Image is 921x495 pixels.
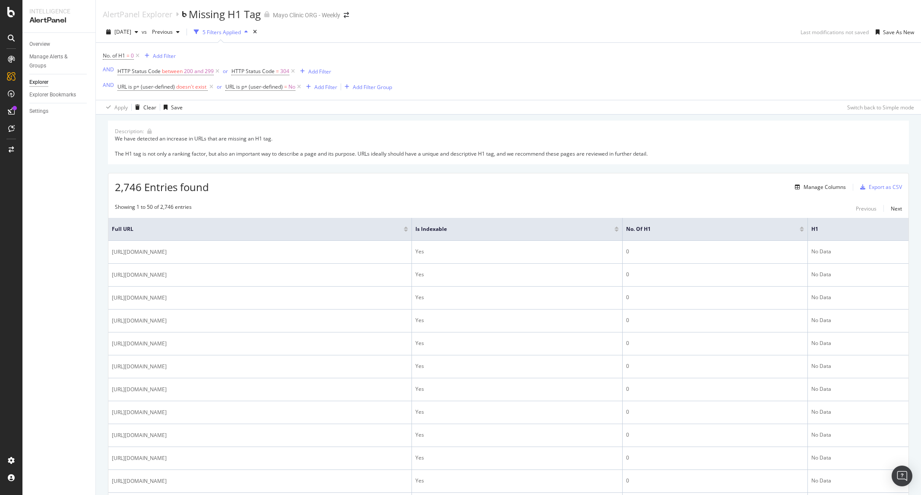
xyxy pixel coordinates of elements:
[415,294,619,301] div: Yes
[415,385,619,393] div: Yes
[115,128,144,135] div: Description:
[844,100,914,114] button: Switch back to Simple mode
[231,67,275,75] span: HTTP Status Code
[353,83,392,91] div: Add Filter Group
[115,203,192,214] div: Showing 1 to 50 of 2,746 entries
[112,477,167,485] span: [URL][DOMAIN_NAME]
[847,104,914,111] div: Switch back to Simple mode
[29,90,89,99] a: Explorer Bookmarks
[112,362,167,371] span: [URL][DOMAIN_NAME]
[112,454,167,463] span: [URL][DOMAIN_NAME]
[112,316,167,325] span: [URL][DOMAIN_NAME]
[891,205,902,212] div: Next
[280,65,289,77] span: 304
[856,205,877,212] div: Previous
[127,52,130,59] span: =
[29,40,50,49] div: Overview
[29,16,89,26] div: AlertPanel
[626,385,804,393] div: 0
[114,28,131,35] span: 2025 Sep. 16th
[103,66,114,73] div: AND
[203,29,241,36] div: 5 Filters Applied
[626,454,804,462] div: 0
[415,362,619,370] div: Yes
[112,294,167,302] span: [URL][DOMAIN_NAME]
[811,454,905,462] div: No Data
[857,180,902,194] button: Export as CSV
[103,65,114,73] button: AND
[217,83,222,90] div: or
[223,67,228,75] button: or
[811,248,905,255] div: No Data
[288,81,295,93] span: No
[811,316,905,324] div: No Data
[117,67,161,75] span: HTTP Status Code
[626,225,786,233] span: No. of H1
[811,408,905,416] div: No Data
[811,271,905,278] div: No Data
[114,104,128,111] div: Apply
[626,294,804,301] div: 0
[149,28,173,35] span: Previous
[132,100,156,114] button: Clear
[29,7,89,16] div: Intelligence
[142,28,149,35] span: vs
[29,90,76,99] div: Explorer Bookmarks
[29,52,89,70] a: Manage Alerts & Groups
[273,11,340,19] div: Mayo Clinic ORG - Weekly
[314,83,337,91] div: Add Filter
[811,362,905,370] div: No Data
[184,65,214,77] span: 200 and 299
[415,477,619,485] div: Yes
[117,83,175,90] span: URL is p+ (user-defined)
[225,83,283,90] span: URL is p+ (user-defined)
[892,466,912,486] div: Open Intercom Messenger
[811,431,905,439] div: No Data
[626,248,804,255] div: 0
[303,82,337,92] button: Add Filter
[131,50,134,62] span: 0
[29,52,81,70] div: Manage Alerts & Groups
[149,25,183,39] button: Previous
[284,83,287,90] span: =
[162,67,183,75] span: between
[103,10,172,19] a: AlertPanel Explorer
[415,431,619,439] div: Yes
[626,339,804,347] div: 0
[869,183,902,191] div: Export as CSV
[103,25,142,39] button: [DATE]
[791,182,846,192] button: Manage Columns
[112,408,167,417] span: [URL][DOMAIN_NAME]
[811,477,905,485] div: No Data
[415,408,619,416] div: Yes
[341,82,392,92] button: Add Filter Group
[891,203,902,214] button: Next
[217,83,222,91] button: or
[872,25,914,39] button: Save As New
[143,104,156,111] div: Clear
[415,248,619,255] div: Yes
[415,225,602,233] span: Is Indexable
[415,271,619,278] div: Yes
[160,100,183,114] button: Save
[276,67,279,75] span: =
[103,100,128,114] button: Apply
[190,25,251,39] button: 5 Filters Applied
[626,408,804,416] div: 0
[626,316,804,324] div: 0
[883,29,914,36] div: Save As New
[115,180,209,194] span: 2,746 Entries found
[308,68,331,75] div: Add Filter
[103,81,114,89] button: AND
[176,83,206,90] span: doesn't exist
[626,431,804,439] div: 0
[804,183,846,191] div: Manage Columns
[153,52,176,60] div: Add Filter
[29,40,89,49] a: Overview
[344,12,349,18] div: arrow-right-arrow-left
[415,454,619,462] div: Yes
[112,225,391,233] span: Full URL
